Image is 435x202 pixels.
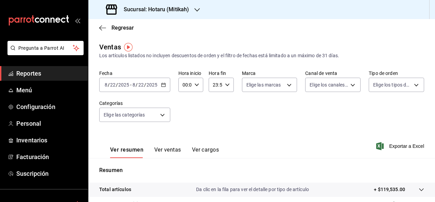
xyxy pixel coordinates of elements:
[16,119,83,128] span: Personal
[118,82,129,88] input: ----
[373,81,412,88] span: Elige los tipos de orden
[246,81,281,88] span: Elige las marcas
[132,82,136,88] input: --
[99,166,424,174] p: Resumen
[136,82,138,88] span: /
[18,45,73,52] span: Pregunta a Parrot AI
[154,146,181,158] button: Ver ventas
[310,81,348,88] span: Elige los canales de venta
[16,169,83,178] span: Suscripción
[99,186,131,193] p: Total artículos
[209,71,233,76] label: Hora fin
[104,111,145,118] span: Elige las categorías
[124,43,133,51] img: Tooltip marker
[16,136,83,145] span: Inventarios
[130,82,132,88] span: -
[16,69,83,78] span: Reportes
[108,82,110,88] span: /
[378,142,424,150] button: Exportar a Excel
[104,82,108,88] input: --
[16,102,83,111] span: Configuración
[369,71,424,76] label: Tipo de orden
[242,71,297,76] label: Marca
[99,71,170,76] label: Fecha
[110,146,219,158] div: navigation tabs
[118,5,189,14] h3: Sucursal: Hotaru (Mitikah)
[111,25,134,31] span: Regresar
[146,82,158,88] input: ----
[305,71,361,76] label: Canal de venta
[138,82,144,88] input: --
[196,186,309,193] p: Da clic en la fila para ver el detalle por tipo de artículo
[5,49,84,57] a: Pregunta a Parrot AI
[99,42,121,52] div: Ventas
[16,152,83,161] span: Facturación
[110,82,116,88] input: --
[99,101,170,106] label: Categorías
[192,146,219,158] button: Ver cargos
[99,25,134,31] button: Regresar
[178,71,203,76] label: Hora inicio
[116,82,118,88] span: /
[110,146,143,158] button: Ver resumen
[144,82,146,88] span: /
[75,18,80,23] button: open_drawer_menu
[99,52,424,59] div: Los artículos listados no incluyen descuentos de orden y el filtro de fechas está limitado a un m...
[16,86,83,95] span: Menú
[374,186,405,193] p: + $119,535.00
[7,41,84,55] button: Pregunta a Parrot AI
